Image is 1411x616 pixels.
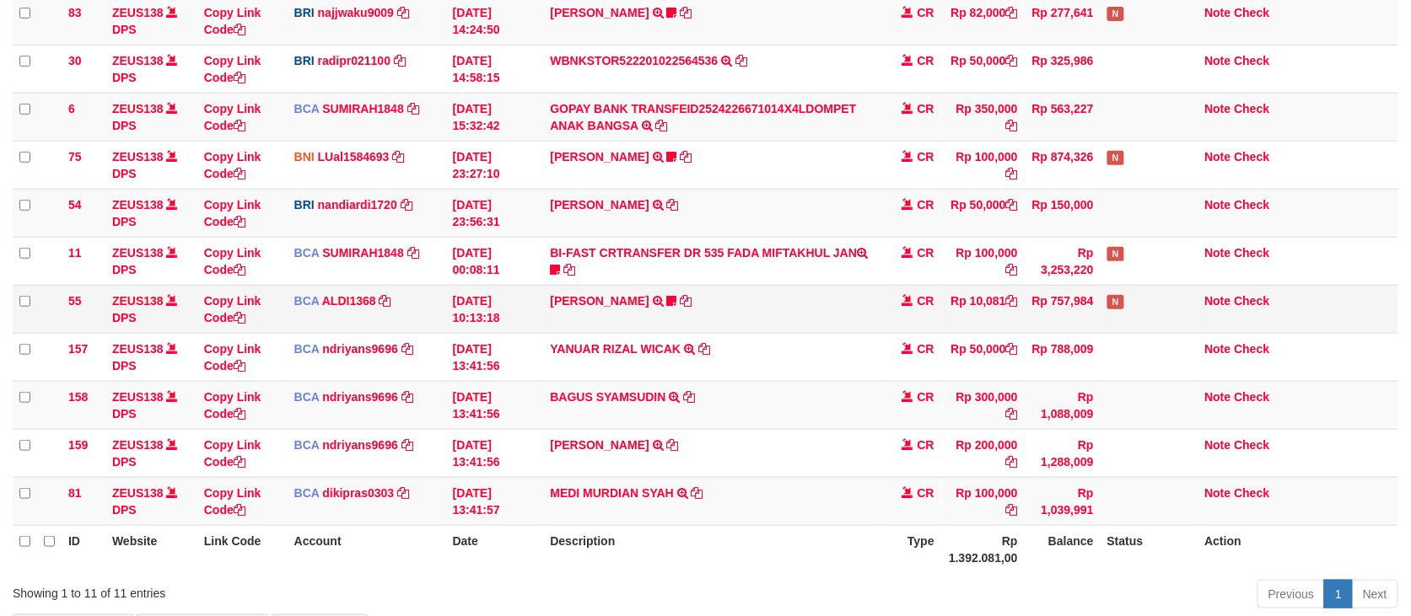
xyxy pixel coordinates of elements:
[551,102,857,132] a: GOPAY BANK TRANSFEID2524226671014X4LDOMPET ANAK BANGSA
[1205,342,1231,356] a: Note
[692,486,703,500] a: Copy MEDI MURDIAN SYAH to clipboard
[1235,150,1270,163] a: Check
[1205,102,1231,115] a: Note
[1205,294,1231,308] a: Note
[918,102,934,115] span: CR
[1107,7,1124,21] span: Has Note
[68,486,82,500] span: 81
[1006,407,1018,420] a: Copy Rp 300,000 to clipboard
[204,6,261,36] a: Copy Link Code
[941,525,1025,573] th: Rp 1.392.081,00
[1235,198,1270,212] a: Check
[1205,150,1231,163] a: Note
[1006,263,1018,276] a: Copy Rp 100,000 to clipboard
[68,390,88,404] span: 158
[941,477,1025,525] td: Rp 100,000
[1235,54,1270,67] a: Check
[204,246,261,276] a: Copy Link Code
[105,429,197,477] td: DPS
[322,294,376,308] a: ALDI1368
[1235,6,1270,19] a: Check
[918,342,934,356] span: CR
[13,578,575,602] div: Showing 1 to 11 of 11 entries
[446,189,544,237] td: [DATE] 23:56:31
[112,102,164,115] a: ZEUS138
[1006,294,1018,308] a: Copy Rp 10,081 to clipboard
[1324,580,1353,608] a: 1
[204,342,261,372] a: Copy Link Code
[941,333,1025,381] td: Rp 50,000
[294,54,315,67] span: BRI
[105,93,197,141] td: DPS
[105,45,197,93] td: DPS
[204,294,261,324] a: Copy Link Code
[1006,6,1018,19] a: Copy Rp 82,000 to clipboard
[1235,438,1270,452] a: Check
[551,54,719,67] a: WBNKSTOR522201022564536
[446,141,544,189] td: [DATE] 23:27:10
[68,438,88,452] span: 159
[681,6,692,19] a: Copy TARI PRATIWI to clipboard
[294,150,315,163] span: BNI
[401,342,413,356] a: Copy ndriyans9696 to clipboard
[551,6,649,19] a: [PERSON_NAME]
[941,189,1025,237] td: Rp 50,000
[112,246,164,260] a: ZEUS138
[551,294,649,308] a: [PERSON_NAME]
[656,119,668,132] a: Copy GOPAY BANK TRANSFEID2524226671014X4LDOMPET ANAK BANGSA to clipboard
[1235,102,1270,115] a: Check
[105,237,197,285] td: DPS
[112,150,164,163] a: ZEUS138
[1198,525,1398,573] th: Action
[544,525,882,573] th: Description
[322,102,403,115] a: SUMIRAH1848
[204,102,261,132] a: Copy Link Code
[1258,580,1325,608] a: Previous
[1025,237,1101,285] td: Rp 3,253,220
[68,150,82,163] span: 75
[446,285,544,333] td: [DATE] 10:13:18
[322,342,398,356] a: ndriyans9696
[105,285,197,333] td: DPS
[1025,45,1101,93] td: Rp 325,986
[204,198,261,228] a: Copy Link Code
[204,390,261,420] a: Copy Link Code
[1205,486,1231,500] a: Note
[397,486,409,500] a: Copy dikipras0303 to clipboard
[112,486,164,500] a: ZEUS138
[1235,342,1270,356] a: Check
[918,6,934,19] span: CR
[197,525,288,573] th: Link Code
[204,486,261,517] a: Copy Link Code
[407,102,419,115] a: Copy SUMIRAH1848 to clipboard
[1025,333,1101,381] td: Rp 788,009
[551,486,675,500] a: MEDI MURDIAN SYAH
[322,438,398,452] a: ndriyans9696
[551,342,681,356] a: YANUAR RIZAL WICAK
[401,438,413,452] a: Copy ndriyans9696 to clipboard
[112,390,164,404] a: ZEUS138
[407,246,419,260] a: Copy SUMIRAH1848 to clipboard
[918,198,934,212] span: CR
[105,381,197,429] td: DPS
[1025,381,1101,429] td: Rp 1,088,009
[105,333,197,381] td: DPS
[318,150,390,163] a: LUal1584693
[318,54,390,67] a: radipr021100
[681,294,692,308] a: Copy FERLANDA EFRILIDIT to clipboard
[294,438,320,452] span: BCA
[1205,246,1231,260] a: Note
[294,486,320,500] span: BCA
[1235,294,1270,308] a: Check
[1006,198,1018,212] a: Copy Rp 50,000 to clipboard
[1107,151,1124,165] span: Has Note
[446,333,544,381] td: [DATE] 13:41:56
[401,198,412,212] a: Copy nandiardi1720 to clipboard
[394,54,406,67] a: Copy radipr021100 to clipboard
[322,390,398,404] a: ndriyans9696
[105,477,197,525] td: DPS
[551,150,649,163] a: [PERSON_NAME]
[1205,390,1231,404] a: Note
[112,6,164,19] a: ZEUS138
[105,141,197,189] td: DPS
